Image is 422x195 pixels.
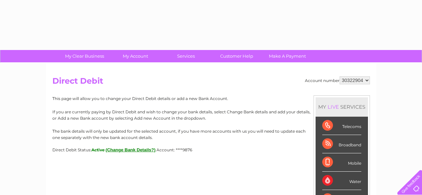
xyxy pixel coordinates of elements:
div: Broadband [322,135,361,153]
div: Direct Debit Status: [52,147,370,152]
a: Make A Payment [260,50,315,62]
div: Water [322,172,361,190]
span: Active [91,147,105,152]
a: My Clear Business [57,50,112,62]
div: Telecoms [322,117,361,135]
a: Customer Help [209,50,264,62]
div: LIVE [326,104,340,110]
h2: Direct Debit [52,76,370,89]
div: Mobile [322,153,361,172]
div: Account number [305,76,370,84]
p: This page will allow you to change your Direct Debit details or add a new Bank Account. [52,95,370,102]
p: The bank details will only be updated for the selected account, if you have more accounts with us... [52,128,370,141]
a: Services [158,50,214,62]
div: MY SERVICES [316,97,368,116]
button: (Change Bank Details?) [106,147,156,152]
a: My Account [108,50,163,62]
p: If you are currently paying by Direct Debit and wish to change your bank details, select Change B... [52,109,370,121]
